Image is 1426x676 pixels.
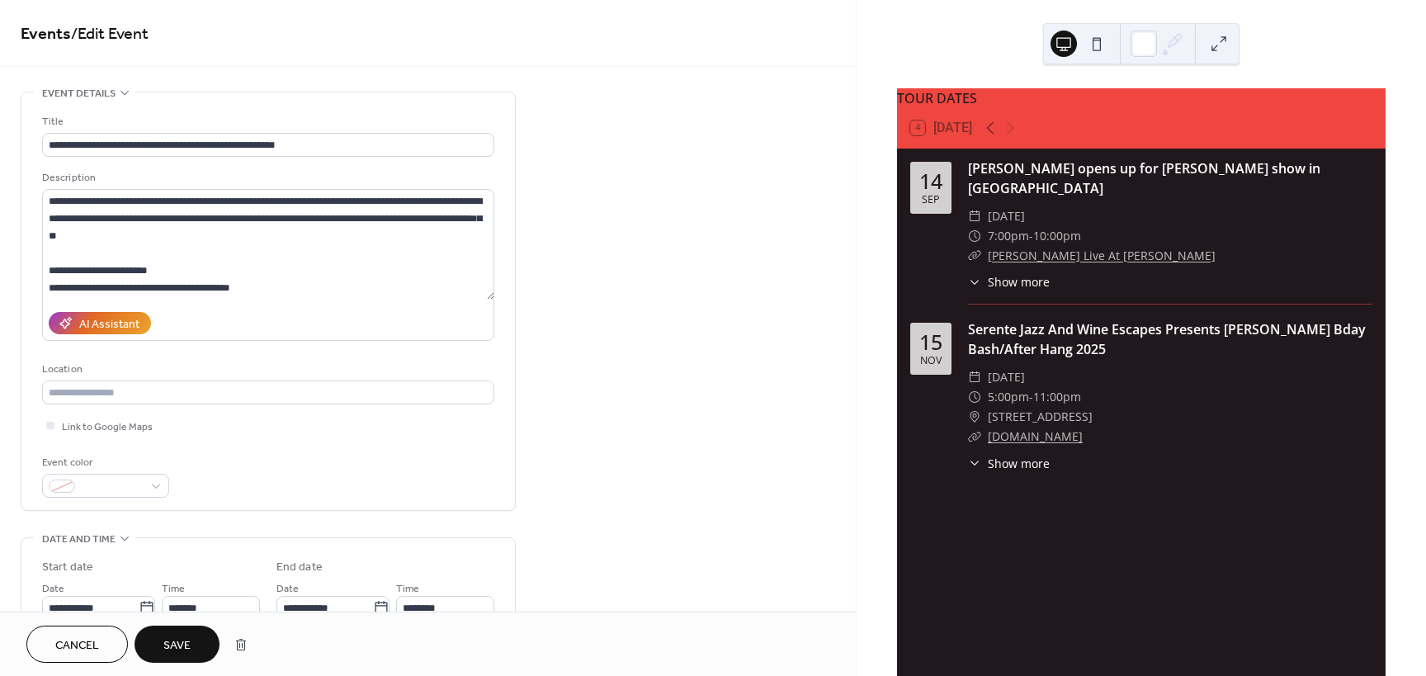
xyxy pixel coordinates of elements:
[1033,226,1081,246] span: 10:00pm
[276,580,299,598] span: Date
[968,320,1366,358] a: Serente Jazz And Wine Escapes Presents [PERSON_NAME] Bday Bash/After Hang 2025
[968,206,981,226] div: ​
[1029,387,1033,407] span: -
[1033,387,1081,407] span: 11:00pm
[42,559,93,576] div: Start date
[21,18,71,50] a: Events
[968,273,1050,291] button: ​Show more
[62,418,153,436] span: Link to Google Maps
[897,88,1386,108] div: TOUR DATES
[968,273,981,291] div: ​
[988,455,1050,472] span: Show more
[922,195,940,206] div: Sep
[42,85,116,102] span: Event details
[988,248,1216,263] a: [PERSON_NAME] Live At [PERSON_NAME]
[71,18,149,50] span: / Edit Event
[42,113,491,130] div: Title
[919,332,942,352] div: 15
[968,455,981,472] div: ​
[968,427,981,447] div: ​
[42,454,166,471] div: Event color
[162,580,185,598] span: Time
[968,387,981,407] div: ​
[42,361,491,378] div: Location
[988,367,1025,387] span: [DATE]
[988,206,1025,226] span: [DATE]
[396,580,419,598] span: Time
[163,637,191,655] span: Save
[55,637,99,655] span: Cancel
[988,428,1083,444] a: [DOMAIN_NAME]
[276,559,323,576] div: End date
[26,626,128,663] button: Cancel
[988,407,1093,427] span: [STREET_ADDRESS]
[42,580,64,598] span: Date
[920,356,942,366] div: Nov
[968,455,1050,472] button: ​Show more
[968,159,1320,197] a: [PERSON_NAME] opens up for [PERSON_NAME] show in [GEOGRAPHIC_DATA]
[42,531,116,548] span: Date and time
[988,387,1029,407] span: 5:00pm
[1029,226,1033,246] span: -
[42,169,491,187] div: Description
[968,226,981,246] div: ​
[919,171,942,191] div: 14
[968,246,981,266] div: ​
[968,367,981,387] div: ​
[49,312,151,334] button: AI Assistant
[79,316,139,333] div: AI Assistant
[135,626,220,663] button: Save
[988,226,1029,246] span: 7:00pm
[968,407,981,427] div: ​
[988,273,1050,291] span: Show more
